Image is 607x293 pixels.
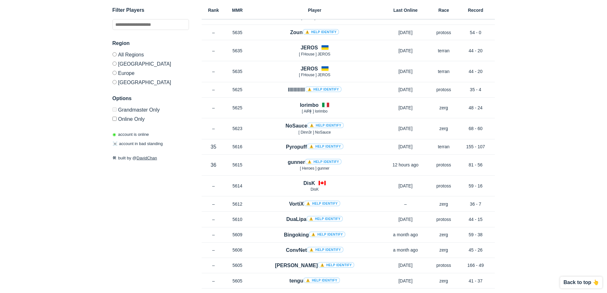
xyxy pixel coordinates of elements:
p: 5635 [226,48,249,54]
p: – [202,105,226,111]
p: – [202,247,226,253]
input: [GEOGRAPHIC_DATA] [112,80,117,84]
p: 5605 [226,278,249,284]
p: zerg [431,105,457,111]
p: [DATE] [380,262,431,268]
input: All Regions [112,52,117,56]
p: – [380,201,431,207]
p: 36 - 7 [457,201,495,207]
input: Grandmaster Only [112,107,117,112]
h6: Race [431,8,457,12]
span: DisK [311,187,319,192]
h4: Pyropuff [286,143,343,150]
p: [DATE] [380,29,431,36]
h6: Record [457,8,495,12]
h6: MMR [226,8,249,12]
p: – [202,183,226,189]
p: – [202,48,226,54]
a: ⚠️ Help identify [307,143,343,149]
p: built by @ [112,155,189,161]
h4: llllllllllll [288,86,341,93]
label: All Regions [112,52,189,59]
h4: Bingoking [284,231,345,238]
p: – [202,86,226,93]
p: 35 - 4 [457,86,495,93]
p: [DATE] [380,278,431,284]
p: 5605 [226,262,249,268]
input: Online Only [112,117,117,121]
p: – [202,125,226,132]
span: [ FHouse ] JEROS [299,52,330,56]
h4: DuaLipa [286,216,343,223]
span: [ AiRǂ ] lorimbo [302,109,328,114]
p: [DATE] [380,125,431,132]
p: 41 - 37 [457,278,495,284]
span: 🛠 [112,156,117,160]
p: 5609 [226,231,249,238]
p: protoss [431,29,457,36]
p: 44 - 20 [457,48,495,54]
h4: DisK [303,179,315,187]
p: protoss [431,183,457,189]
input: [GEOGRAPHIC_DATA] [112,62,117,66]
p: [DATE] [380,48,431,54]
p: – [202,68,226,75]
p: 5635 [226,29,249,36]
span: [ RBLN ] Lambo [301,16,328,20]
h4: gunner [288,158,342,166]
p: zerg [431,231,457,238]
p: 59 - 16 [457,183,495,189]
p: 5610 [226,216,249,223]
p: 5615 [226,162,249,168]
h4: JEROS [300,65,318,72]
p: 5616 [226,143,249,150]
label: Only show accounts currently laddering [112,114,189,122]
p: 5614 [226,183,249,189]
p: protoss [431,86,457,93]
p: protoss [431,216,457,223]
h4: JEROS [300,44,318,51]
p: 5625 [226,86,249,93]
label: Europe [112,68,189,77]
p: account in bad standing [112,141,163,147]
p: 59 - 38 [457,231,495,238]
p: – [202,216,226,223]
h4: tengu [289,277,340,284]
span: ◉ [112,132,116,137]
a: ⚠️ Help identify [309,231,345,237]
input: Europe [112,71,117,75]
p: 44 - 15 [457,216,495,223]
h3: Region [112,40,189,47]
p: 5623 [226,125,249,132]
h4: Iorimbo [300,101,319,109]
p: 166 - 49 [457,262,495,268]
p: – [202,278,226,284]
p: [DATE] [380,86,431,93]
p: 54 - 0 [457,29,495,36]
p: 155 - 107 [457,143,495,150]
p: 68 - 60 [457,125,495,132]
a: ⚠️ Help identify [307,216,343,222]
a: ⚠️ Help identify [304,201,340,206]
a: DavidChan [137,156,157,160]
p: – [202,29,226,36]
h6: Player [249,8,380,12]
p: [DATE] [380,68,431,75]
p: terran [431,68,457,75]
p: [DATE] [380,216,431,223]
a: ⚠️ Help identify [318,262,354,268]
p: 5635 [226,68,249,75]
p: terran [431,143,457,150]
p: zerg [431,247,457,253]
h4: [PERSON_NAME] [275,262,354,269]
a: ⚠️ Help identify [305,159,342,165]
h3: Filter Players [112,6,189,14]
p: [DATE] [380,105,431,111]
p: [DATE] [380,143,431,150]
p: 36 [202,161,226,169]
p: 81 - 56 [457,162,495,168]
h4: VortiX [289,200,340,208]
p: a month ago [380,231,431,238]
p: 35 [202,143,226,150]
p: a month ago [380,247,431,253]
